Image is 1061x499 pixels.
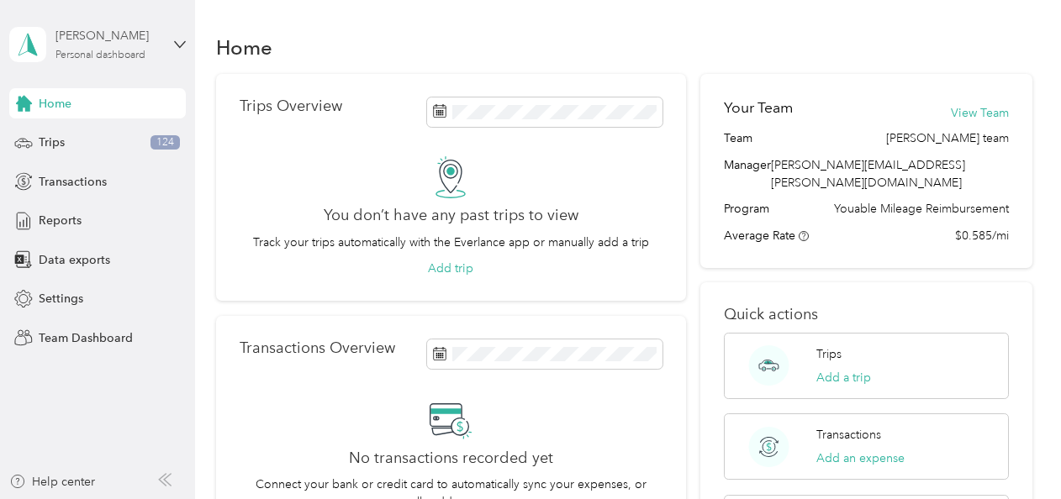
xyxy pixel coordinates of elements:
span: Trips [39,134,65,151]
span: [PERSON_NAME][EMAIL_ADDRESS][PERSON_NAME][DOMAIN_NAME] [771,158,965,190]
span: Team [724,129,752,147]
p: Quick actions [724,306,1008,323]
div: [PERSON_NAME] [55,27,161,45]
span: Settings [39,290,83,307]
button: View Team [951,104,1009,122]
span: Home [39,95,71,113]
span: Manager [724,156,771,192]
p: Trips [816,345,842,363]
button: Help center [9,473,95,491]
h2: No transactions recorded yet [349,449,553,467]
span: Team Dashboard [39,329,133,347]
h1: Home [216,39,272,56]
p: Transactions [816,426,881,444]
h2: You don’t have any past trips to view [324,207,578,224]
button: Add a trip [816,369,871,386]
span: Average Rate [724,228,795,243]
span: Transactions [39,173,107,191]
p: Track your trips automatically with the Everlance app or manually add a trip [253,234,649,251]
button: Add an expense [816,449,905,467]
span: $0.585/mi [955,227,1009,244]
span: Program [724,200,769,218]
iframe: Everlance-gr Chat Button Frame [967,405,1061,499]
span: Reports [39,212,82,229]
button: Add trip [428,260,473,277]
span: [PERSON_NAME] team [886,129,1009,147]
h2: Your Team [724,97,793,118]
p: Trips Overview [240,97,342,115]
span: Youable Mileage Reimbursement [834,200,1009,218]
span: 124 [150,135,180,150]
p: Transactions Overview [240,339,395,357]
div: Personal dashboard [55,50,145,60]
span: Data exports [39,251,110,269]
